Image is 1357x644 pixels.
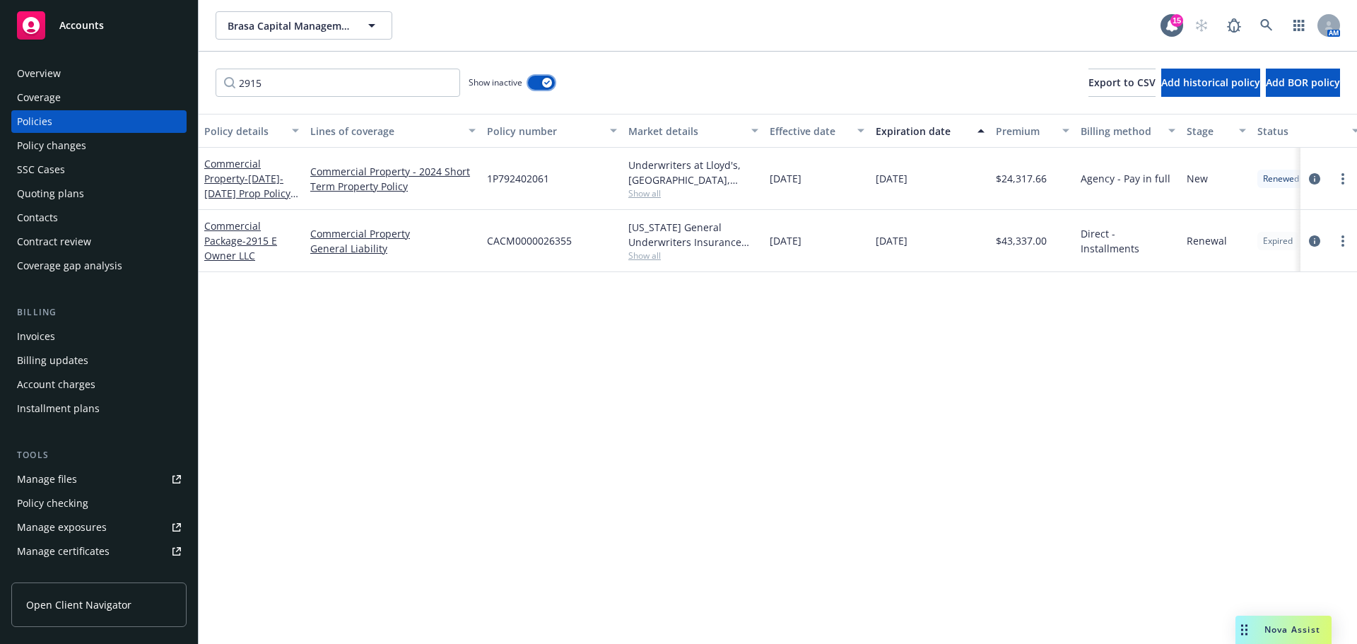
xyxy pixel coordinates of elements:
a: Report a Bug [1220,11,1248,40]
span: Direct - Installments [1081,226,1175,256]
a: Coverage [11,86,187,109]
a: Quoting plans [11,182,187,205]
div: Invoices [17,325,55,348]
div: Manage files [17,468,77,491]
div: Underwriters at Lloyd's, [GEOGRAPHIC_DATA], Lloyd's of [GEOGRAPHIC_DATA], Amalgamated Insurance U... [628,158,758,187]
a: Manage exposures [11,516,187,539]
button: Billing method [1075,114,1181,148]
div: Effective date [770,124,849,139]
a: Manage files [11,468,187,491]
div: Overview [17,62,61,85]
span: Show all [628,187,758,199]
span: $43,337.00 [996,233,1047,248]
a: Installment plans [11,397,187,420]
a: Policy changes [11,134,187,157]
div: Policy number [487,124,601,139]
a: Commercial Property [204,157,297,215]
div: Tools [11,448,187,462]
div: Billing [11,305,187,320]
a: General Liability [310,241,476,256]
span: Add BOR policy [1266,76,1340,89]
button: Expiration date [870,114,990,148]
a: Start snowing [1187,11,1216,40]
span: Brasa Capital Management, LLC [228,18,350,33]
button: Brasa Capital Management, LLC [216,11,392,40]
div: Status [1257,124,1344,139]
div: Coverage gap analysis [17,254,122,277]
a: Overview [11,62,187,85]
a: Accounts [11,6,187,45]
div: Drag to move [1235,616,1253,644]
div: [US_STATE] General Underwriters Insurance Company, Inc., Mercury Insurance [628,220,758,250]
span: $24,317.66 [996,171,1047,186]
div: Lines of coverage [310,124,460,139]
a: Switch app [1285,11,1313,40]
span: 1P792402061 [487,171,549,186]
a: Billing updates [11,349,187,372]
span: [DATE] [876,171,907,186]
span: Renewed [1263,172,1299,185]
div: Premium [996,124,1054,139]
a: Manage claims [11,564,187,587]
button: Market details [623,114,764,148]
span: - [DATE]-[DATE] Prop Policy ([STREET_ADDRESS] [204,172,298,215]
span: Expired [1263,235,1293,247]
button: Policy number [481,114,623,148]
a: more [1334,233,1351,250]
a: Manage certificates [11,540,187,563]
button: Stage [1181,114,1252,148]
div: Billing method [1081,124,1160,139]
button: Lines of coverage [305,114,481,148]
a: SSC Cases [11,158,187,181]
span: [DATE] [770,233,801,248]
span: Add historical policy [1161,76,1260,89]
a: Commercial Package [204,219,277,262]
div: Contacts [17,206,58,229]
a: circleInformation [1306,170,1323,187]
a: Invoices [11,325,187,348]
span: Nova Assist [1264,623,1320,636]
div: Manage certificates [17,540,110,563]
button: Effective date [764,114,870,148]
span: [DATE] [876,233,907,248]
span: Open Client Navigator [26,597,131,612]
div: Quoting plans [17,182,84,205]
span: Show inactive [469,76,522,88]
div: Manage claims [17,564,88,587]
a: Search [1252,11,1281,40]
div: Installment plans [17,397,100,420]
a: more [1334,170,1351,187]
button: Policy details [199,114,305,148]
div: Contract review [17,230,91,253]
div: Policy checking [17,492,88,515]
a: Policies [11,110,187,133]
div: Account charges [17,373,95,396]
span: CACM0000026355 [487,233,572,248]
div: Stage [1187,124,1230,139]
div: SSC Cases [17,158,65,181]
div: Policy changes [17,134,86,157]
span: Agency - Pay in full [1081,171,1170,186]
button: Add BOR policy [1266,69,1340,97]
div: Billing updates [17,349,88,372]
a: Contacts [11,206,187,229]
span: Accounts [59,20,104,31]
div: Expiration date [876,124,969,139]
div: Coverage [17,86,61,109]
span: New [1187,171,1208,186]
div: Market details [628,124,743,139]
input: Filter by keyword... [216,69,460,97]
div: Manage exposures [17,516,107,539]
span: Renewal [1187,233,1227,248]
a: Coverage gap analysis [11,254,187,277]
a: Commercial Property [310,226,476,241]
div: 15 [1170,14,1183,27]
a: Commercial Property - 2024 Short Term Property Policy [310,164,476,194]
span: [DATE] [770,171,801,186]
span: Export to CSV [1088,76,1156,89]
button: Export to CSV [1088,69,1156,97]
a: Policy checking [11,492,187,515]
div: Policy details [204,124,283,139]
div: Policies [17,110,52,133]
